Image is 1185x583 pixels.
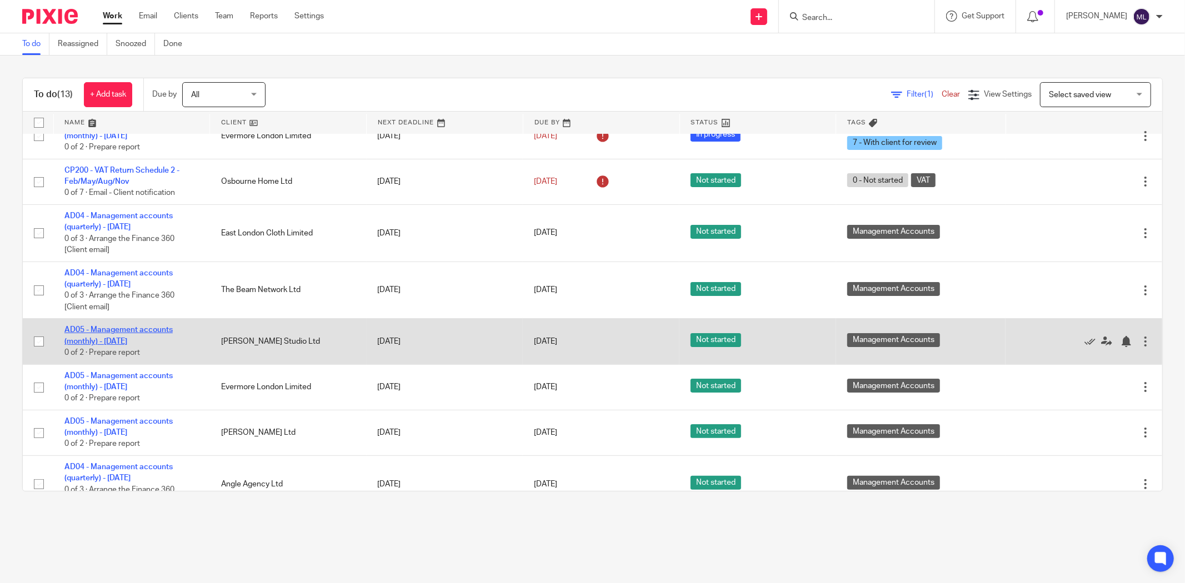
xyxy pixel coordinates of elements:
span: Select saved view [1049,91,1111,99]
span: All [191,91,199,99]
a: Work [103,11,122,22]
span: 0 of 2 · Prepare report [64,143,140,151]
input: Search [801,13,901,23]
a: AD05 - Management accounts (monthly) - [DATE] [64,120,173,139]
span: [DATE] [534,383,557,391]
td: [PERSON_NAME] Ltd [210,410,367,455]
td: Angle Agency Ltd [210,456,367,513]
a: Settings [294,11,324,22]
a: + Add task [84,82,132,107]
p: [PERSON_NAME] [1066,11,1127,22]
img: svg%3E [1133,8,1151,26]
td: [PERSON_NAME] Studio Ltd [210,319,367,364]
span: Get Support [962,12,1004,20]
span: Management Accounts [847,379,940,393]
span: Management Accounts [847,282,940,296]
td: Osbourne Home Ltd [210,159,367,204]
span: [DATE] [534,429,557,436]
td: The Beam Network Ltd [210,262,367,319]
a: Reports [250,11,278,22]
span: View Settings [984,91,1032,98]
span: Not started [691,173,741,187]
span: [DATE] [534,287,557,294]
span: [DATE] [534,178,557,185]
span: 7 - With client for review [847,136,942,150]
a: AD05 - Management accounts (monthly) - [DATE] [64,418,173,436]
span: (13) [57,90,73,99]
span: [DATE] [534,132,557,140]
span: 0 of 2 · Prepare report [64,349,140,356]
a: AD05 - Management accounts (monthly) - [DATE] [64,372,173,391]
span: VAT [911,173,936,187]
a: Team [215,11,233,22]
span: Not started [691,225,741,239]
a: CP200 - VAT Return Schedule 2 - Feb/May/Aug/Nov [64,167,179,185]
span: Filter [907,91,942,98]
td: [DATE] [367,410,523,455]
a: Reassigned [58,33,107,55]
td: [DATE] [367,456,523,513]
span: 0 of 3 · Arrange the Finance 360 [Client email] [64,235,174,254]
a: AD05 - Management accounts (monthly) - [DATE] [64,326,173,345]
a: Snoozed [116,33,155,55]
a: To do [22,33,49,55]
td: [DATE] [367,204,523,262]
span: Management Accounts [847,333,940,347]
span: Not started [691,333,741,347]
span: Not started [691,424,741,438]
td: [DATE] [367,262,523,319]
p: Due by [152,89,177,100]
a: Email [139,11,157,22]
span: 0 of 2 · Prepare report [64,440,140,448]
span: In progress [691,128,741,142]
span: 0 - Not started [847,173,908,187]
td: [DATE] [367,364,523,410]
span: Management Accounts [847,424,940,438]
a: Clear [942,91,960,98]
td: [DATE] [367,319,523,364]
a: Mark as done [1084,336,1101,347]
a: Clients [174,11,198,22]
span: [DATE] [534,480,557,488]
span: [DATE] [534,338,557,345]
span: Not started [691,476,741,490]
td: East London Cloth Limited [210,204,367,262]
td: [DATE] [367,113,523,159]
span: 0 of 7 · Email - Client notification [64,189,175,197]
a: AD04 - Management accounts (quarterly) - [DATE] [64,269,173,288]
span: Tags [847,119,866,125]
td: [DATE] [367,159,523,204]
span: 0 of 3 · Arrange the Finance 360 [Client email] [64,486,174,505]
td: Evermore London Limited [210,113,367,159]
a: AD04 - Management accounts (quarterly) - [DATE] [64,212,173,231]
span: Management Accounts [847,225,940,239]
td: Evermore London Limited [210,364,367,410]
span: Not started [691,379,741,393]
a: Done [163,33,191,55]
a: AD04 - Management accounts (quarterly) - [DATE] [64,463,173,482]
span: (1) [924,91,933,98]
h1: To do [34,89,73,100]
span: 0 of 2 · Prepare report [64,395,140,403]
span: 0 of 3 · Arrange the Finance 360 [Client email] [64,292,174,311]
span: Not started [691,282,741,296]
img: Pixie [22,9,78,24]
span: Management Accounts [847,476,940,490]
span: [DATE] [534,229,557,237]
